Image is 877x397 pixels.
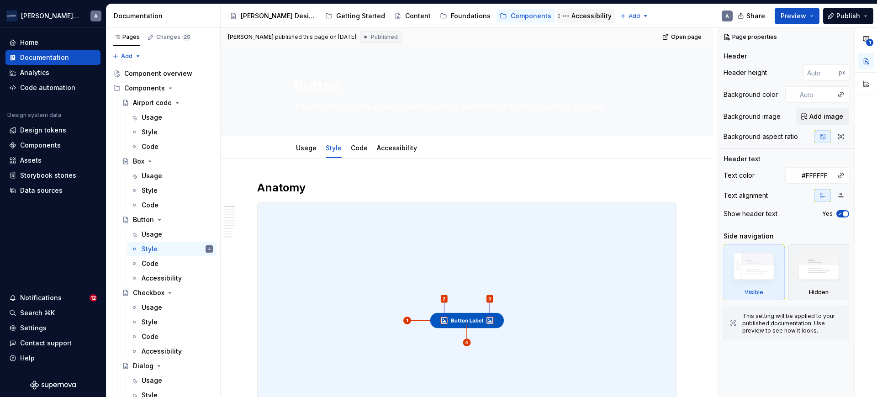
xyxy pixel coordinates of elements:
[30,381,76,390] svg: Supernova Logo
[124,69,192,78] div: Component overview
[781,11,806,21] span: Preview
[20,141,61,150] div: Components
[5,138,100,153] a: Components
[127,198,217,212] a: Code
[292,99,638,114] textarea: A button triggers an action or event such as submitting a form or opening a modal.
[20,354,35,363] div: Help
[351,144,368,152] a: Code
[745,289,763,296] div: Visible
[571,11,612,21] div: Accessibility
[5,50,100,65] a: Documentation
[133,288,164,297] div: Checkbox
[798,167,833,184] input: Auto
[391,9,434,23] a: Content
[241,11,316,21] div: [PERSON_NAME] Design
[124,84,165,93] div: Components
[90,294,97,302] span: 12
[127,183,217,198] a: Style
[724,191,768,200] div: Text alignment
[724,154,761,164] div: Header text
[724,132,798,141] div: Background aspect ratio
[436,9,494,23] a: Foundations
[5,183,100,198] a: Data sources
[5,153,100,168] a: Assets
[118,212,217,227] a: Button
[866,39,873,46] span: 1
[405,11,431,21] div: Content
[5,168,100,183] a: Storybook stories
[5,336,100,350] button: Contact support
[796,108,849,125] button: Add image
[133,215,154,224] div: Button
[257,180,676,195] h2: Anatomy
[127,329,217,344] a: Code
[511,11,551,21] div: Components
[6,11,17,21] img: f0306bc8-3074-41fb-b11c-7d2e8671d5eb.png
[20,323,47,333] div: Settings
[5,123,100,138] a: Design tokens
[142,171,162,180] div: Usage
[724,90,778,99] div: Background color
[142,230,162,239] div: Usage
[347,138,371,157] div: Code
[133,361,153,371] div: Dialog
[21,11,79,21] div: [PERSON_NAME] Airlines
[127,227,217,242] a: Usage
[725,12,729,20] div: A
[118,359,217,373] a: Dialog
[20,293,62,302] div: Notifications
[2,6,104,26] button: [PERSON_NAME] AirlinesA
[20,156,42,165] div: Assets
[127,300,217,315] a: Usage
[127,169,217,183] a: Usage
[275,33,356,41] div: published this page on [DATE]
[5,291,100,305] button: Notifications12
[742,312,843,334] div: This setting will be applied to your published documentation. Use preview to see how it looks.
[20,171,76,180] div: Storybook stories
[142,274,182,283] div: Accessibility
[836,11,860,21] span: Publish
[127,373,217,388] a: Usage
[118,95,217,110] a: Airport code
[629,12,640,20] span: Add
[20,308,55,318] div: Search ⌘K
[322,9,389,23] a: Getting Started
[292,138,320,157] div: Usage
[118,286,217,300] a: Checkbox
[20,126,66,135] div: Design tokens
[110,81,217,95] div: Components
[296,144,317,152] a: Usage
[336,11,385,21] div: Getting Started
[5,65,100,80] a: Analytics
[127,125,217,139] a: Style
[142,332,158,341] div: Code
[114,11,217,21] div: Documentation
[322,138,345,157] div: Style
[724,209,777,218] div: Show header text
[724,52,747,61] div: Header
[156,33,191,41] div: Changes
[557,9,615,23] a: Accessibility
[208,244,211,254] div: A
[724,171,755,180] div: Text color
[20,53,69,62] div: Documentation
[142,201,158,210] div: Code
[796,86,833,103] input: Auto
[377,144,417,152] a: Accessibility
[226,9,320,23] a: [PERSON_NAME] Design
[142,318,158,327] div: Style
[371,33,398,41] span: Published
[746,11,765,21] span: Share
[121,53,132,60] span: Add
[5,306,100,320] button: Search ⌘K
[5,321,100,335] a: Settings
[724,232,774,241] div: Side navigation
[724,244,785,300] div: Visible
[127,344,217,359] a: Accessibility
[142,186,158,195] div: Style
[775,8,819,24] button: Preview
[496,9,555,23] a: Components
[142,259,158,268] div: Code
[127,271,217,286] a: Accessibility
